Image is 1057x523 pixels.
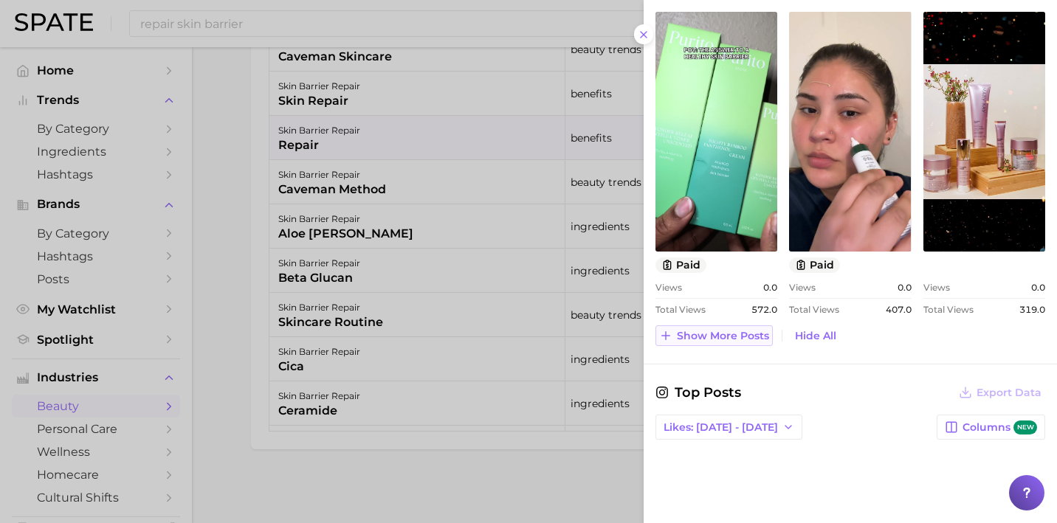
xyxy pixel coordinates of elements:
[923,282,950,293] span: Views
[655,325,773,346] button: Show more posts
[1019,304,1045,315] span: 319.0
[655,257,706,273] button: paid
[1013,420,1037,434] span: new
[655,382,741,403] span: Top Posts
[655,415,802,440] button: Likes: [DATE] - [DATE]
[763,282,777,293] span: 0.0
[789,282,816,293] span: Views
[955,382,1045,403] button: Export Data
[1031,282,1045,293] span: 0.0
[937,415,1045,440] button: Columnsnew
[898,282,912,293] span: 0.0
[789,304,839,315] span: Total Views
[923,304,974,315] span: Total Views
[751,304,777,315] span: 572.0
[977,387,1041,399] span: Export Data
[655,304,706,315] span: Total Views
[886,304,912,315] span: 407.0
[789,257,840,273] button: paid
[655,282,682,293] span: Views
[791,326,840,346] button: Hide All
[677,330,769,342] span: Show more posts
[963,420,1037,434] span: Columns
[795,330,836,342] span: Hide All
[664,421,778,434] span: Likes: [DATE] - [DATE]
